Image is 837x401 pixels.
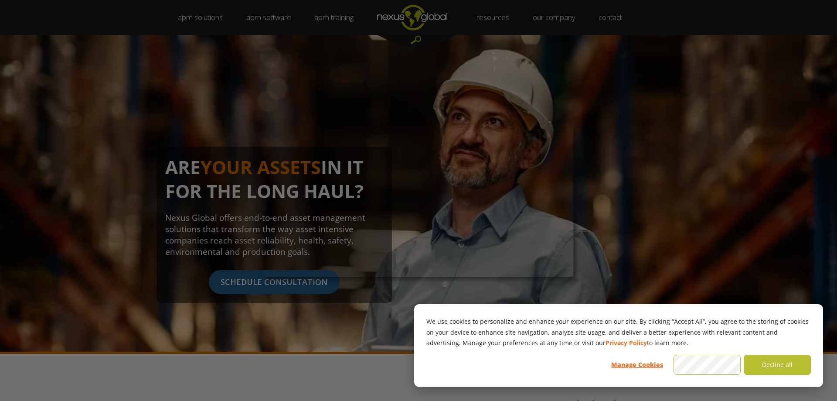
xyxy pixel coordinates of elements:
[414,304,823,387] div: Cookie banner
[426,316,811,349] p: We use cookies to personalize and enhance your experience on our site. By clicking “Accept All”, ...
[606,338,647,349] a: Privacy Policy
[264,124,574,277] iframe: To enrich screen reader interactions, please activate Accessibility in Grammarly extension settings
[674,355,741,375] button: Accept all
[744,355,811,375] button: Decline all
[603,355,670,375] button: Manage Cookies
